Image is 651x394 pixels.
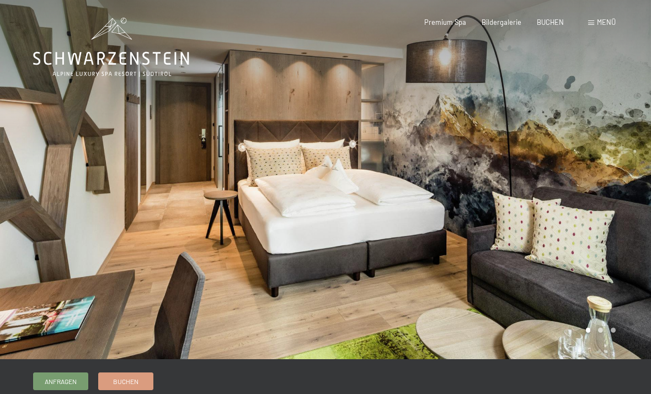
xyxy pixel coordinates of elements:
[424,18,466,27] a: Premium Spa
[537,18,564,27] a: BUCHEN
[597,18,616,27] span: Menü
[45,377,77,386] span: Anfragen
[99,373,153,390] a: Buchen
[482,18,521,27] a: Bildergalerie
[34,373,88,390] a: Anfragen
[113,377,138,386] span: Buchen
